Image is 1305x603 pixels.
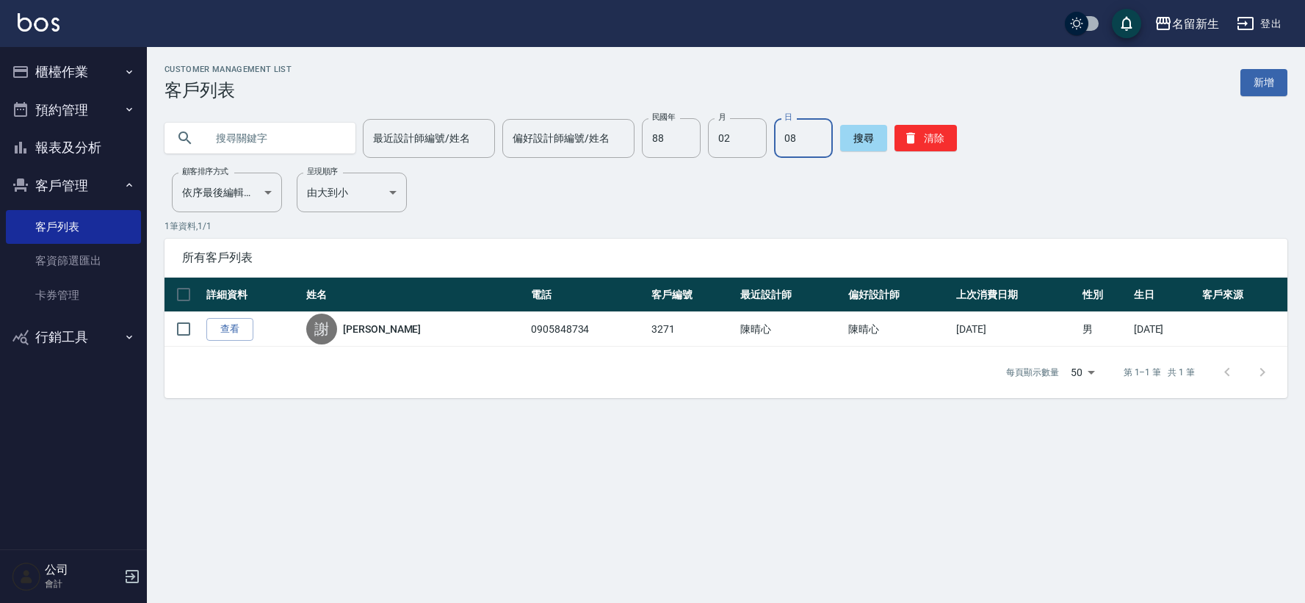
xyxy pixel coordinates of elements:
[1130,312,1199,347] td: [DATE]
[206,318,253,341] a: 查看
[845,278,952,312] th: 偏好設計師
[6,244,141,278] a: 客資篩選匯出
[6,167,141,205] button: 客戶管理
[203,278,303,312] th: 詳細資料
[840,125,887,151] button: 搜尋
[1172,15,1219,33] div: 名留新生
[718,112,726,123] label: 月
[1149,9,1225,39] button: 名留新生
[6,210,141,244] a: 客戶列表
[165,80,292,101] h3: 客戶列表
[648,278,737,312] th: 客戶編號
[1112,9,1141,38] button: save
[1006,366,1059,379] p: 每頁顯示數量
[648,312,737,347] td: 3271
[1124,366,1195,379] p: 第 1–1 筆 共 1 筆
[1130,278,1199,312] th: 生日
[182,166,228,177] label: 顧客排序方式
[527,312,648,347] td: 0905848734
[1199,278,1287,312] th: 客戶來源
[45,577,120,591] p: 會計
[6,278,141,312] a: 卡券管理
[307,166,338,177] label: 呈現順序
[527,278,648,312] th: 電話
[6,318,141,356] button: 行銷工具
[1079,312,1130,347] td: 男
[12,562,41,591] img: Person
[18,13,59,32] img: Logo
[182,250,1270,265] span: 所有客戶列表
[1231,10,1287,37] button: 登出
[303,278,527,312] th: 姓名
[6,91,141,129] button: 預約管理
[952,312,1079,347] td: [DATE]
[1065,353,1100,392] div: 50
[165,220,1287,233] p: 1 筆資料, 1 / 1
[845,312,952,347] td: 陳晴心
[737,312,845,347] td: 陳晴心
[165,65,292,74] h2: Customer Management List
[172,173,282,212] div: 依序最後編輯時間
[6,53,141,91] button: 櫃檯作業
[652,112,675,123] label: 民國年
[343,322,421,336] a: [PERSON_NAME]
[1079,278,1130,312] th: 性別
[6,129,141,167] button: 報表及分析
[45,563,120,577] h5: 公司
[952,278,1079,312] th: 上次消費日期
[784,112,792,123] label: 日
[1240,69,1287,96] a: 新增
[894,125,957,151] button: 清除
[737,278,845,312] th: 最近設計師
[297,173,407,212] div: 由大到小
[206,118,344,158] input: 搜尋關鍵字
[306,314,337,344] div: 謝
